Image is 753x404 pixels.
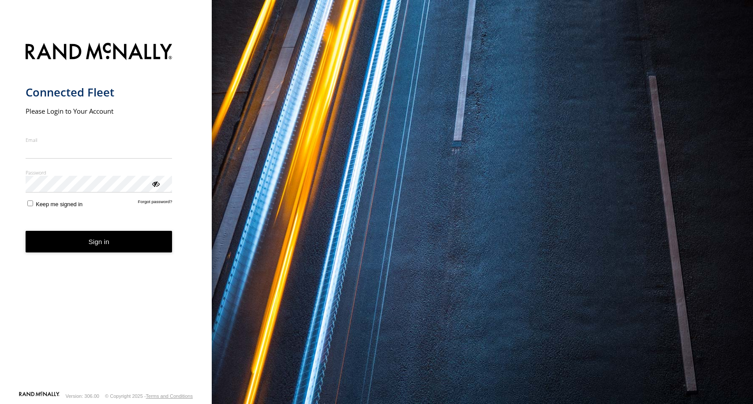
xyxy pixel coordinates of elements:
div: © Copyright 2025 - [105,393,193,399]
div: ViewPassword [151,179,160,188]
label: Password [26,169,172,176]
label: Email [26,137,172,143]
a: Visit our Website [19,392,60,400]
input: Keep me signed in [27,200,33,206]
span: Keep me signed in [36,201,82,208]
h2: Please Login to Your Account [26,107,172,115]
div: Version: 306.00 [66,393,99,399]
img: Rand McNally [26,41,172,63]
button: Sign in [26,231,172,252]
form: main [26,37,187,391]
a: Forgot password? [138,199,172,208]
h1: Connected Fleet [26,85,172,100]
a: Terms and Conditions [146,393,193,399]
